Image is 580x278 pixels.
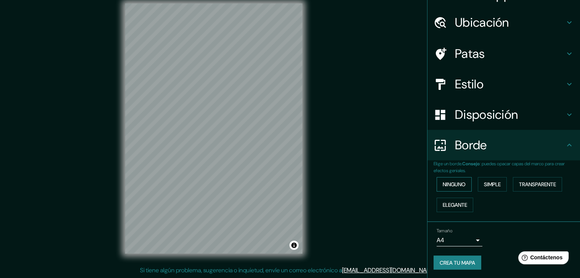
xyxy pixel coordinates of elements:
[437,228,452,234] font: Tamaño
[140,266,342,274] font: Si tiene algún problema, sugerencia o inquietud, envíe un correo electrónico a
[289,241,299,250] button: Activar o desactivar atribución
[455,46,485,62] font: Patas
[437,236,444,244] font: A4
[443,201,467,208] font: Elegante
[455,76,484,92] font: Estilo
[427,99,580,130] div: Disposición
[519,181,556,188] font: Transparente
[437,234,482,246] div: A4
[484,181,501,188] font: Simple
[437,177,472,192] button: Ninguno
[455,137,487,153] font: Borde
[513,177,562,192] button: Transparente
[455,14,509,30] font: Ubicación
[478,177,507,192] button: Simple
[125,3,302,254] canvas: Mapa
[462,161,480,167] font: Consejo
[427,7,580,38] div: Ubicación
[427,69,580,99] div: Estilo
[427,130,580,160] div: Borde
[434,256,481,270] button: Crea tu mapa
[440,259,475,266] font: Crea tu mapa
[342,266,436,274] a: [EMAIL_ADDRESS][DOMAIN_NAME]
[455,107,518,123] font: Disposición
[434,161,565,174] font: : puedes opacar capas del marco para crear efectos geniales.
[427,38,580,69] div: Patas
[443,181,466,188] font: Ninguno
[512,248,572,270] iframe: Lanzador de widgets de ayuda
[434,161,462,167] font: Elige un borde.
[437,198,473,212] button: Elegante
